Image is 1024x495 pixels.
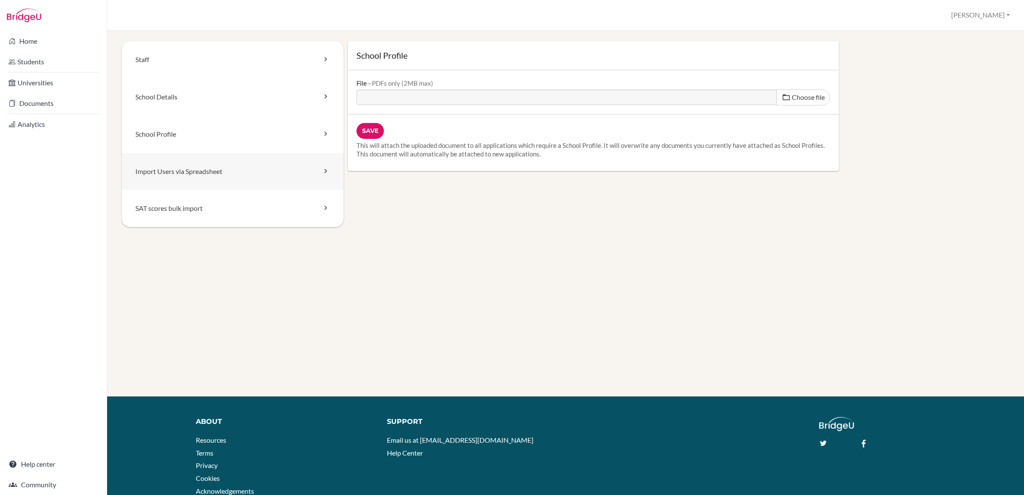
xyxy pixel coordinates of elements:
[387,417,557,427] div: Support
[2,476,105,493] a: Community
[196,474,220,482] a: Cookies
[356,141,830,158] p: This will attach the uploaded document to all applications which require a School Profile. It wil...
[2,116,105,133] a: Analytics
[122,78,344,116] a: School Details
[196,461,218,469] a: Privacy
[196,417,374,427] div: About
[356,50,830,61] h1: School Profile
[387,436,533,444] a: Email us at [EMAIL_ADDRESS][DOMAIN_NAME]
[122,116,344,153] a: School Profile
[367,79,433,87] div: PDFs only (2MB max)
[196,449,213,457] a: Terms
[2,95,105,112] a: Documents
[122,41,344,78] a: Staff
[196,436,226,444] a: Resources
[2,53,105,70] a: Students
[122,153,344,190] a: Import Users via Spreadsheet
[7,9,41,22] img: Bridge-U
[196,487,254,495] a: Acknowledgements
[2,74,105,91] a: Universities
[387,449,423,457] a: Help Center
[2,456,105,473] a: Help center
[356,123,384,139] input: Save
[819,417,854,431] img: logo_white@2x-f4f0deed5e89b7ecb1c2cc34c3e3d731f90f0f143d5ea2071677605dd97b5244.png
[356,79,433,87] label: File
[792,93,825,101] span: Choose file
[122,190,344,227] a: SAT scores bulk import
[2,33,105,50] a: Home
[947,7,1014,23] button: [PERSON_NAME]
